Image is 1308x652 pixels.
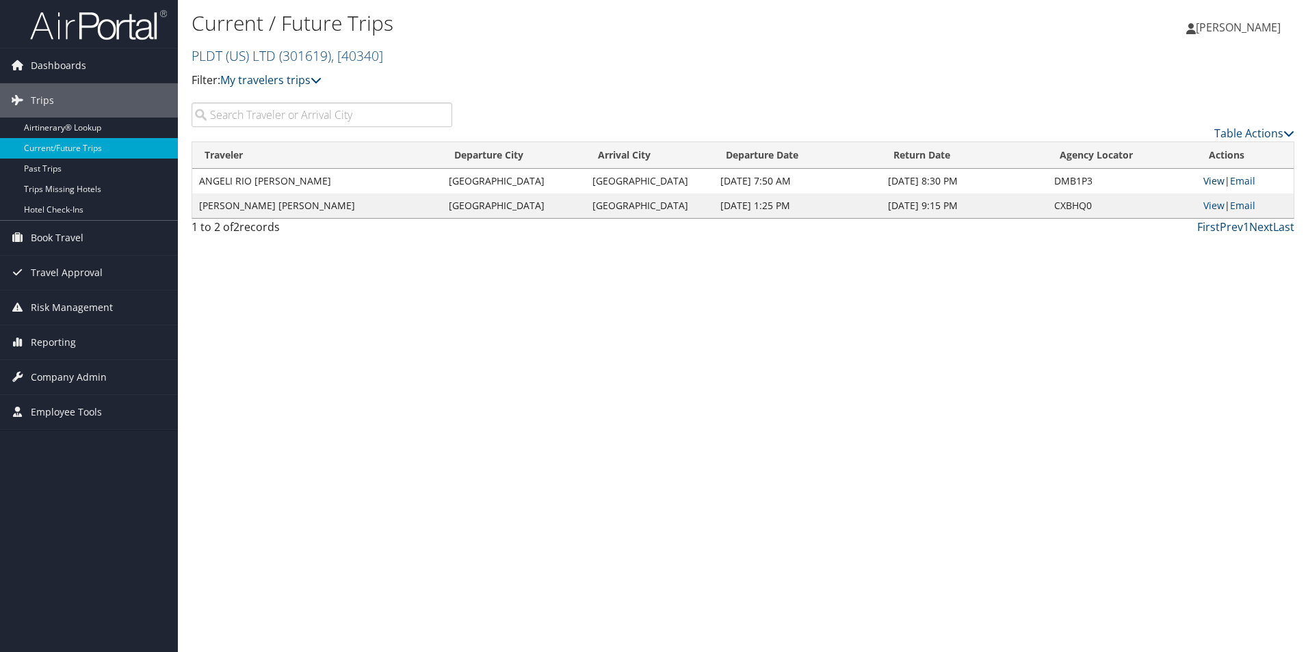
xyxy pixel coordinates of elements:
span: Company Admin [31,360,107,394]
input: Search Traveler or Arrival City [192,103,452,127]
th: Arrival City: activate to sort column ascending [586,142,713,169]
span: Book Travel [31,221,83,255]
a: Prev [1220,219,1243,234]
span: Travel Approval [31,256,103,290]
th: Traveler: activate to sort column ascending [192,142,442,169]
img: airportal-logo.png [30,9,167,41]
span: [PERSON_NAME] [1196,20,1281,35]
a: Email [1230,174,1255,187]
span: Risk Management [31,290,113,325]
td: CXBHQ0 [1047,193,1196,218]
td: [DATE] 9:15 PM [881,193,1047,218]
td: | [1196,193,1294,218]
a: PLDT (US) LTD [192,46,383,65]
a: Table Actions [1214,126,1294,141]
a: View [1203,199,1225,212]
td: [GEOGRAPHIC_DATA] [586,169,713,193]
span: 2 [233,219,239,234]
a: Last [1273,219,1294,234]
p: Filter: [192,72,927,90]
span: ( 301619 ) [279,46,331,65]
span: Trips [31,83,54,118]
a: Next [1249,219,1273,234]
td: [DATE] 7:50 AM [714,169,881,193]
div: 1 to 2 of records [192,219,452,242]
span: Reporting [31,325,76,359]
a: 1 [1243,219,1249,234]
td: DMB1P3 [1047,169,1196,193]
a: First [1197,219,1220,234]
td: [GEOGRAPHIC_DATA] [442,193,586,218]
span: , [ 40340 ] [331,46,383,65]
th: Return Date: activate to sort column ascending [881,142,1047,169]
a: Email [1230,199,1255,212]
h1: Current / Future Trips [192,9,927,38]
th: Agency Locator: activate to sort column ascending [1047,142,1196,169]
td: [GEOGRAPHIC_DATA] [586,193,713,218]
a: [PERSON_NAME] [1186,7,1294,48]
th: Actions [1196,142,1294,169]
td: [DATE] 8:30 PM [881,169,1047,193]
th: Departure City: activate to sort column ascending [442,142,586,169]
td: [DATE] 1:25 PM [714,193,881,218]
span: Dashboards [31,49,86,83]
td: [GEOGRAPHIC_DATA] [442,169,586,193]
td: | [1196,169,1294,193]
th: Departure Date: activate to sort column descending [714,142,881,169]
td: ANGELI RIO [PERSON_NAME] [192,169,442,193]
td: [PERSON_NAME] [PERSON_NAME] [192,193,442,218]
a: View [1203,174,1225,187]
span: Employee Tools [31,395,102,429]
a: My travelers trips [220,72,322,87]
